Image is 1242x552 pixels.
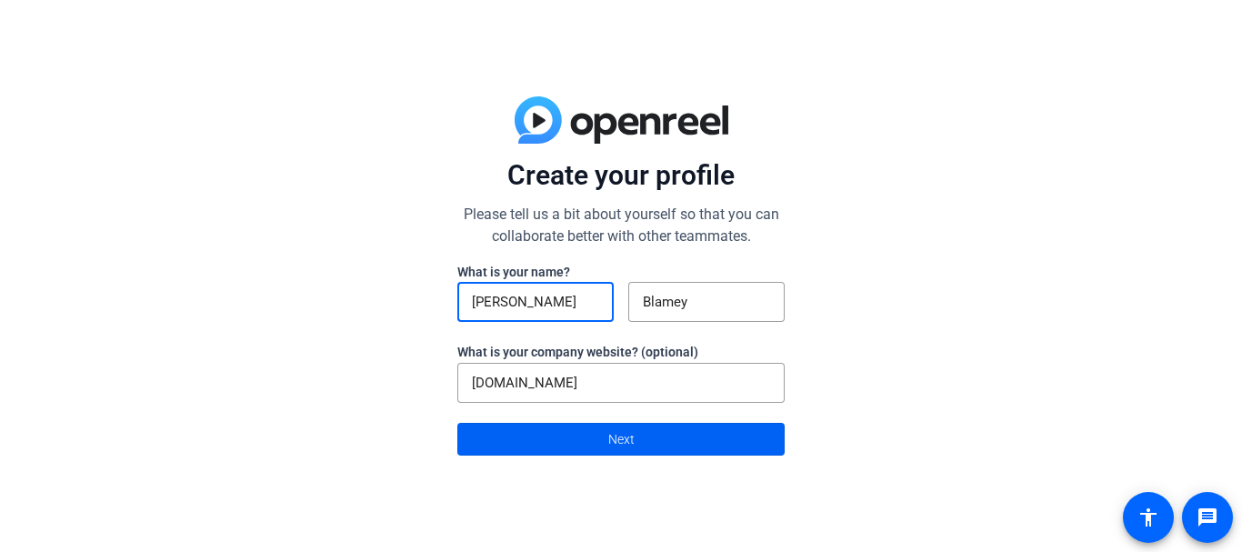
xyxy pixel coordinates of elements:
p: Please tell us a bit about yourself so that you can collaborate better with other teammates. [457,204,785,247]
input: First Name [472,291,599,313]
p: Create your profile [457,158,785,193]
mat-icon: message [1197,507,1218,528]
button: Next [457,423,785,456]
span: Next [608,422,635,457]
img: blue-gradient.svg [515,96,728,144]
label: What is your company website? (optional) [457,345,698,359]
input: Enter here [472,372,770,394]
mat-icon: accessibility [1137,507,1159,528]
input: Last Name [643,291,770,313]
label: What is your name? [457,265,570,279]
